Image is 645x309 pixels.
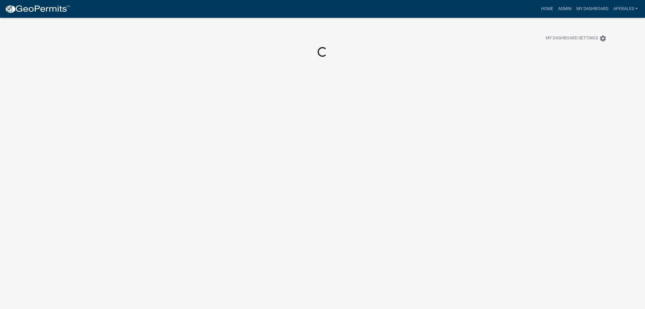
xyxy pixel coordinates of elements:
a: aperales [611,3,640,15]
a: Admin [556,3,574,15]
a: My Dashboard [574,3,611,15]
a: Home [539,3,556,15]
span: My Dashboard Settings [546,35,598,42]
button: My Dashboard Settingssettings [541,32,611,44]
i: settings [599,35,607,42]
